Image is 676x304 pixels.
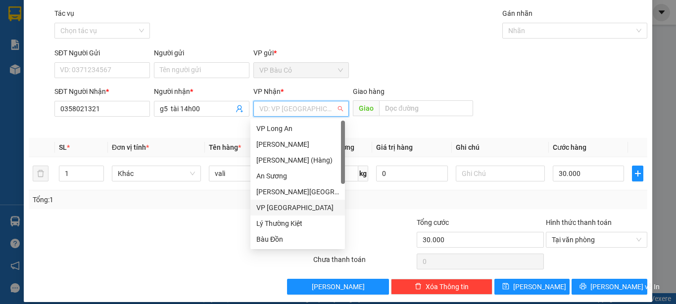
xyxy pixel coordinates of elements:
[502,283,509,291] span: save
[256,155,339,166] div: [PERSON_NAME] (Hàng)
[376,143,413,151] span: Giá trị hàng
[250,184,345,200] div: Dương Minh Châu
[96,20,176,44] div: LABO ĐỨC PHÁT
[54,9,74,17] label: Tác vụ
[8,44,89,58] div: 0986590752
[256,171,339,181] div: An Sương
[209,166,298,181] input: VD: Bàn, Ghế
[154,47,249,58] div: Người gửi
[256,123,339,134] div: VP Long An
[33,166,48,181] button: delete
[502,9,532,17] label: Gán nhãn
[96,8,176,20] div: An Sương
[312,281,365,292] span: [PERSON_NAME]
[250,200,345,216] div: VP Tân Bình
[209,143,241,151] span: Tên hàng
[287,279,388,295] button: [PERSON_NAME]
[546,218,612,226] label: Hình thức thanh toán
[579,283,586,291] span: printer
[426,281,469,292] span: Xóa Thông tin
[54,86,150,97] div: SĐT Người Nhận
[96,9,119,20] span: Nhận:
[8,8,89,20] div: VP Bàu Cỏ
[8,9,24,20] span: Gửi:
[632,170,643,177] span: plus
[250,121,345,136] div: VP Long An
[256,139,339,150] div: [PERSON_NAME]
[353,100,379,116] span: Giao
[250,231,345,247] div: Bàu Đồn
[452,138,549,157] th: Ghi chú
[376,166,447,181] input: 0
[415,283,422,291] span: delete
[590,281,660,292] span: [PERSON_NAME] và In
[112,143,149,151] span: Đơn vị tính
[250,136,345,152] div: Mỹ Hương
[7,64,90,76] div: 30.000
[250,216,345,231] div: Lý Thường Kiệt
[312,254,416,271] div: Chưa thanh toán
[59,143,67,151] span: SL
[253,118,349,129] div: Văn phòng không hợp lệ
[256,186,339,197] div: [PERSON_NAME][GEOGRAPHIC_DATA]
[494,279,570,295] button: save[PERSON_NAME]
[553,143,586,151] span: Cước hàng
[572,279,647,295] button: printer[PERSON_NAME] và In
[250,168,345,184] div: An Sương
[236,105,243,113] span: user-add
[391,279,492,295] button: deleteXóa Thông tin
[256,234,339,245] div: Bàu Đồn
[253,87,281,95] span: VP Nhận
[118,166,195,181] span: Khác
[8,20,89,44] div: NHA KHOA HAPPY
[256,218,339,229] div: Lý Thường Kiệt
[417,218,449,226] span: Tổng cước
[513,281,566,292] span: [PERSON_NAME]
[379,100,473,116] input: Dọc đường
[154,86,249,97] div: Người nhận
[96,44,176,58] div: 0983344428
[54,47,150,58] div: SĐT Người Gửi
[552,232,641,247] span: Tại văn phòng
[256,202,339,213] div: VP [GEOGRAPHIC_DATA]
[358,166,368,181] span: kg
[253,47,349,58] div: VP gửi
[7,65,23,75] span: CR :
[456,166,545,181] input: Ghi Chú
[632,166,643,181] button: plus
[33,194,262,205] div: Tổng: 1
[259,63,343,78] span: VP Bàu Cỏ
[250,152,345,168] div: Mỹ Hương (Hàng)
[353,87,385,95] span: Giao hàng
